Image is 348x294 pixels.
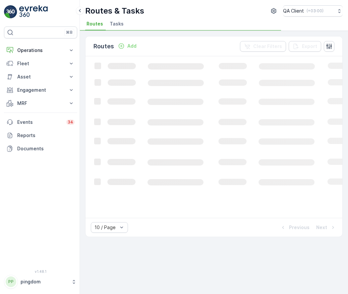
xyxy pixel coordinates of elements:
[4,142,77,155] a: Documents
[4,57,77,70] button: Fleet
[4,129,77,142] a: Reports
[4,44,77,57] button: Operations
[21,278,68,285] p: pingdom
[4,83,77,97] button: Engagement
[279,223,310,231] button: Previous
[283,5,343,17] button: QA Client(+03:00)
[17,132,75,139] p: Reports
[316,224,327,231] p: Next
[17,145,75,152] p: Documents
[302,43,317,50] p: Export
[66,30,73,35] p: ⌘B
[240,41,286,52] button: Clear Filters
[85,6,144,16] p: Routes & Tasks
[4,70,77,83] button: Asset
[17,87,64,93] p: Engagement
[283,8,304,14] p: QA Client
[17,73,64,80] p: Asset
[4,269,77,273] span: v 1.48.1
[4,116,77,129] a: Events34
[93,42,114,51] p: Routes
[4,5,17,19] img: logo
[87,21,103,27] span: Routes
[289,41,321,52] button: Export
[253,43,282,50] p: Clear Filters
[68,120,73,125] p: 34
[17,119,62,125] p: Events
[17,60,64,67] p: Fleet
[17,100,64,107] p: MRF
[289,224,310,231] p: Previous
[316,223,337,231] button: Next
[127,43,137,49] p: Add
[19,5,48,19] img: logo_light-DOdMpM7g.png
[4,97,77,110] button: MRF
[115,42,139,50] button: Add
[307,8,323,14] p: ( +03:00 )
[110,21,124,27] span: Tasks
[4,275,77,289] button: PPpingdom
[6,276,16,287] div: PP
[17,47,64,54] p: Operations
